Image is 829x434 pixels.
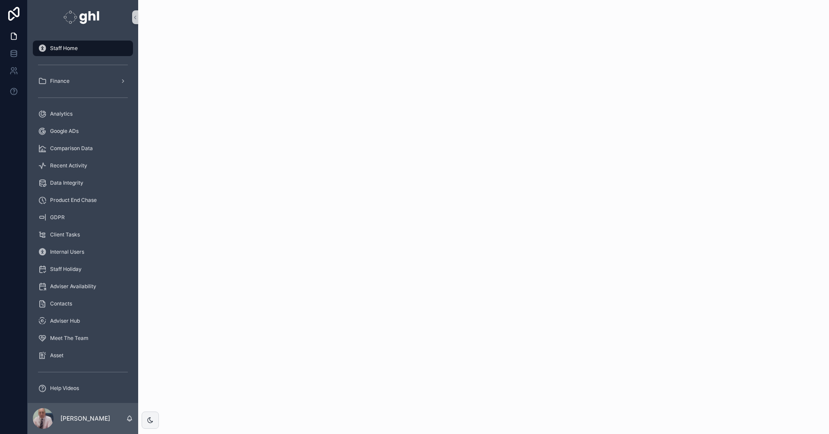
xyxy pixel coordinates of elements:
img: App logo [63,10,102,24]
a: GDPR [33,210,133,225]
span: Internal Users [50,248,84,255]
span: Client Tasks [50,231,80,238]
span: Contacts [50,300,72,307]
span: Adviser Hub [50,318,80,324]
span: Staff Home [50,45,78,52]
a: Client Tasks [33,227,133,242]
a: Comparison Data [33,141,133,156]
span: Comparison Data [50,145,93,152]
a: Contacts [33,296,133,311]
a: Staff Holiday [33,261,133,277]
a: Recent Activity [33,158,133,173]
a: Adviser Availability [33,279,133,294]
a: Google ADs [33,123,133,139]
a: Help Videos [33,381,133,396]
span: Meet The Team [50,335,89,342]
span: Help Videos [50,385,79,392]
span: Analytics [50,110,73,117]
span: Google ADs [50,128,79,135]
a: Adviser Hub [33,313,133,329]
a: Finance [33,73,133,89]
span: Recent Activity [50,162,87,169]
a: Meet The Team [33,330,133,346]
a: Internal Users [33,244,133,260]
span: Finance [50,78,70,85]
a: Asset [33,348,133,363]
span: GDPR [50,214,65,221]
span: Asset [50,352,63,359]
a: Product End Chase [33,192,133,208]
span: Staff Holiday [50,266,82,273]
div: scrollable content [28,35,138,403]
p: [PERSON_NAME] [60,414,110,423]
span: Product End Chase [50,197,97,204]
a: Analytics [33,106,133,122]
span: Adviser Availability [50,283,96,290]
span: Data Integrity [50,179,83,186]
a: Staff Home [33,41,133,56]
a: Data Integrity [33,175,133,191]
